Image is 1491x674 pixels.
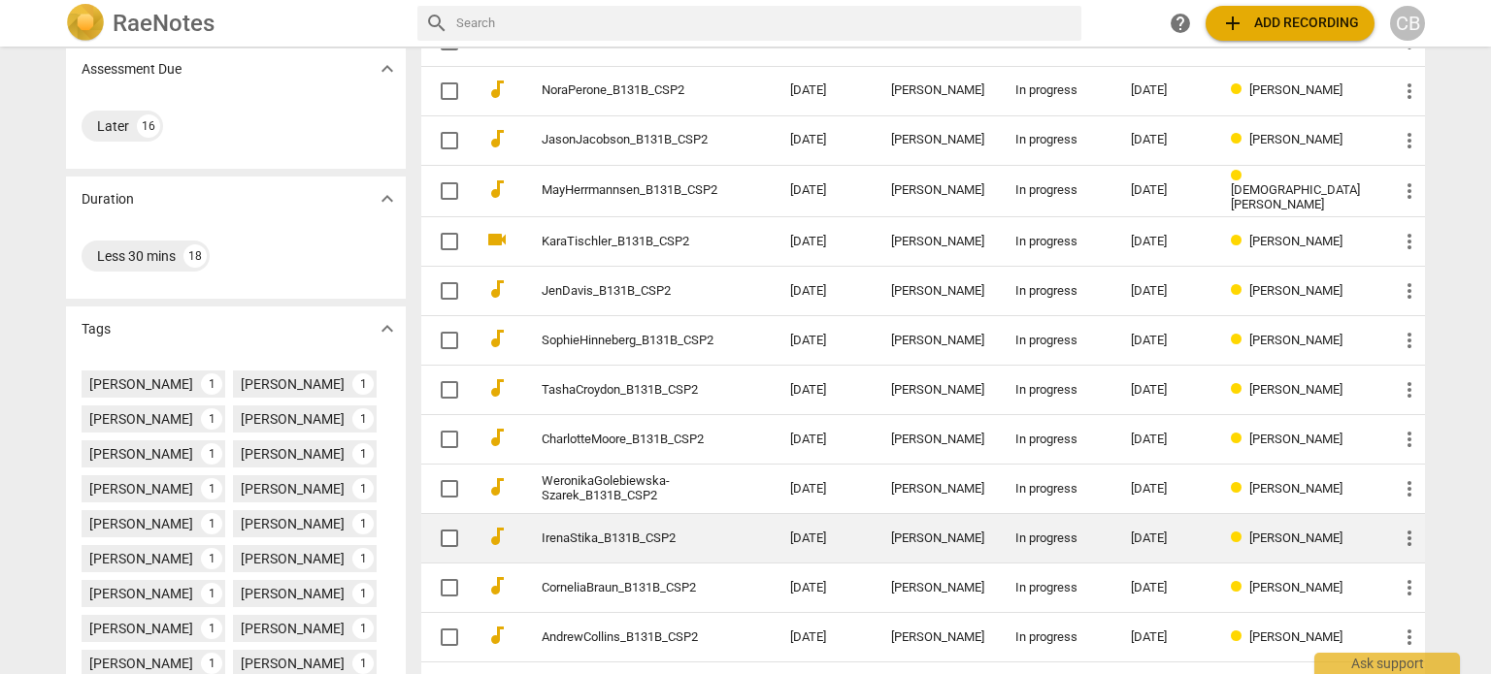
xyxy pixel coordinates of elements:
[542,133,720,147] a: JasonJacobson_B131B_CSP2
[1231,382,1249,397] span: Review status: in progress
[891,581,984,595] div: [PERSON_NAME]
[201,478,222,499] div: 1
[542,581,720,595] a: CorneliaBraun_B131B_CSP2
[1231,530,1249,545] span: Review status: in progress
[352,443,374,465] div: 1
[542,630,720,645] a: AndrewCollins_B131B_CSP2
[1131,133,1201,147] div: [DATE]
[1231,283,1249,298] span: Review status: in progress
[1249,580,1342,594] span: [PERSON_NAME]
[201,513,222,534] div: 1
[1231,169,1249,183] span: Review status: in progress
[1398,329,1421,352] span: more_vert
[376,317,399,340] span: expand_more
[89,444,193,464] div: [PERSON_NAME]
[82,59,182,80] p: Assessment Due
[373,54,402,83] button: Show more
[542,531,720,546] a: IrenaStika_B131B_CSP2
[1231,333,1249,347] span: Review status: in progress
[1231,82,1249,97] span: Review status: in progress
[89,374,193,394] div: [PERSON_NAME]
[241,409,345,429] div: [PERSON_NAME]
[1249,382,1342,397] span: [PERSON_NAME]
[1398,626,1421,649] span: more_vert
[1131,482,1201,497] div: [DATE]
[201,618,222,639] div: 1
[201,583,222,604] div: 1
[183,244,207,268] div: 18
[1015,284,1100,299] div: In progress
[241,479,345,498] div: [PERSON_NAME]
[1206,6,1375,41] button: Upload
[66,4,402,43] a: LogoRaeNotes
[1231,234,1249,248] span: Review status: in progress
[1131,630,1201,645] div: [DATE]
[775,415,876,465] td: [DATE]
[542,474,720,503] a: WeronikaGolebiewska-Szarek_B131B_CSP2
[891,383,984,398] div: [PERSON_NAME]
[1249,234,1342,248] span: [PERSON_NAME]
[1131,581,1201,595] div: [DATE]
[1015,383,1100,398] div: In progress
[485,277,509,301] span: audiotrack
[1231,629,1249,644] span: Review status: in progress
[1249,283,1342,298] span: [PERSON_NAME]
[1169,12,1192,35] span: help
[1131,531,1201,546] div: [DATE]
[542,334,720,348] a: SophieHinneberg_B131B_CSP2
[376,57,399,80] span: expand_more
[1231,580,1249,594] span: Review status: in progress
[89,549,193,568] div: [PERSON_NAME]
[456,8,1074,39] input: Search
[891,433,984,447] div: [PERSON_NAME]
[1015,183,1100,198] div: In progress
[1221,12,1244,35] span: add
[1231,481,1249,496] span: Review status: in progress
[352,513,374,534] div: 1
[1390,6,1425,41] div: CB
[891,183,984,198] div: [PERSON_NAME]
[1249,481,1342,496] span: [PERSON_NAME]
[1249,132,1342,146] span: [PERSON_NAME]
[485,624,509,647] span: audiotrack
[891,334,984,348] div: [PERSON_NAME]
[97,116,129,136] div: Later
[891,531,984,546] div: [PERSON_NAME]
[1398,378,1421,401] span: more_vert
[1131,383,1201,398] div: [DATE]
[485,426,509,449] span: audiotrack
[201,548,222,569] div: 1
[1015,235,1100,249] div: In progress
[542,83,720,98] a: NoraPerone_B131B_CSP2
[891,133,984,147] div: [PERSON_NAME]
[82,189,134,209] p: Duration
[1398,129,1421,152] span: more_vert
[485,475,509,498] span: audiotrack
[775,366,876,415] td: [DATE]
[891,630,984,645] div: [PERSON_NAME]
[1398,230,1421,253] span: more_vert
[485,525,509,548] span: audiotrack
[1231,432,1249,446] span: Review status: in progress
[775,316,876,366] td: [DATE]
[82,319,111,339] p: Tags
[352,548,374,569] div: 1
[1249,82,1342,97] span: [PERSON_NAME]
[241,654,345,673] div: [PERSON_NAME]
[775,563,876,613] td: [DATE]
[241,374,345,394] div: [PERSON_NAME]
[201,653,222,674] div: 1
[241,584,345,603] div: [PERSON_NAME]
[1015,83,1100,98] div: In progress
[1398,80,1421,103] span: more_vert
[352,583,374,604] div: 1
[891,83,984,98] div: [PERSON_NAME]
[1249,530,1342,545] span: [PERSON_NAME]
[1398,179,1421,203] span: more_vert
[1231,182,1360,211] span: [DEMOGRAPHIC_DATA][PERSON_NAME]
[542,284,720,299] a: JenDavis_B131B_CSP2
[775,514,876,563] td: [DATE]
[1398,527,1421,550] span: more_vert
[89,409,193,429] div: [PERSON_NAME]
[89,479,193,498] div: [PERSON_NAME]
